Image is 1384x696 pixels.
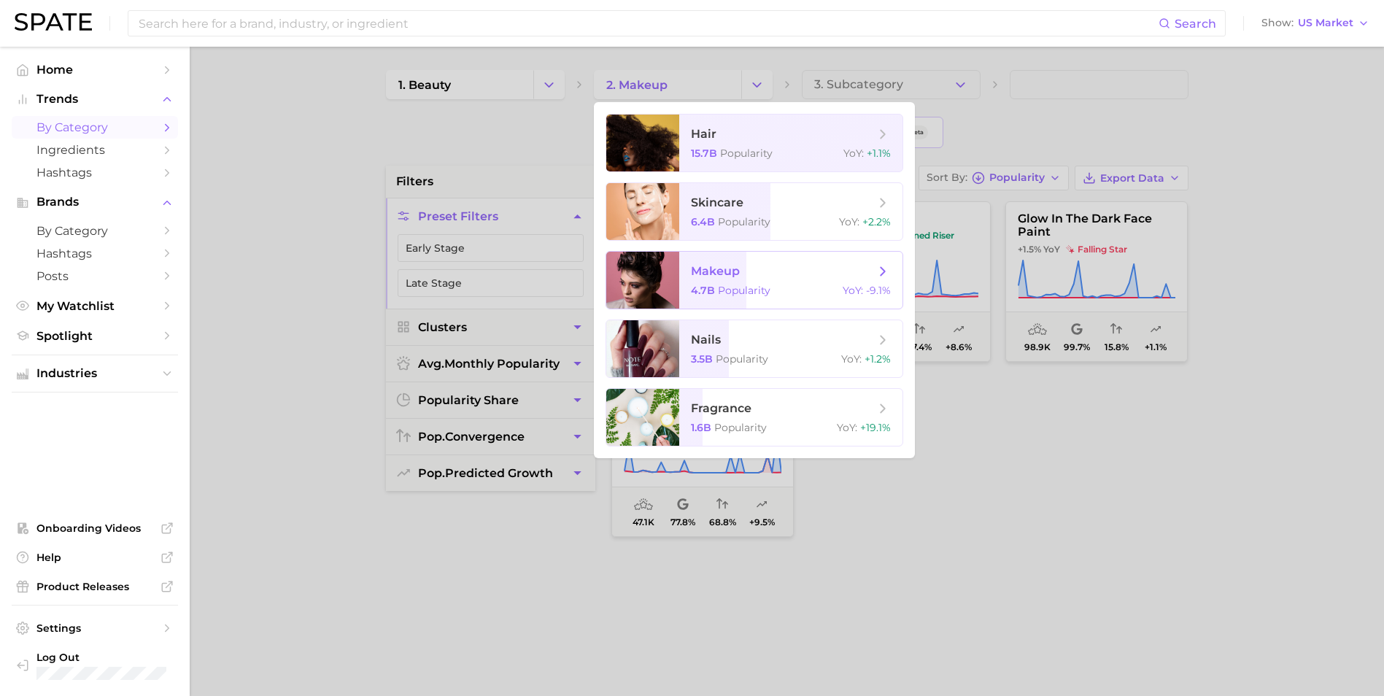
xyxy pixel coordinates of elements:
[691,333,721,347] span: nails
[36,299,153,313] span: My Watchlist
[12,116,178,139] a: by Category
[12,363,178,384] button: Industries
[36,580,153,593] span: Product Releases
[36,166,153,179] span: Hashtags
[691,196,743,209] span: skincare
[12,242,178,265] a: Hashtags
[837,421,857,434] span: YoY :
[691,215,715,228] span: 6.4b
[36,247,153,260] span: Hashtags
[865,352,891,366] span: +1.2%
[36,63,153,77] span: Home
[862,215,891,228] span: +2.2%
[839,215,859,228] span: YoY :
[843,147,864,160] span: YoY :
[36,367,153,380] span: Industries
[691,147,717,160] span: 15.7b
[15,13,92,31] img: SPATE
[36,93,153,106] span: Trends
[594,102,915,458] ul: Change Category
[12,617,178,639] a: Settings
[36,269,153,283] span: Posts
[36,224,153,238] span: by Category
[36,622,153,635] span: Settings
[12,220,178,242] a: by Category
[12,58,178,81] a: Home
[12,191,178,213] button: Brands
[36,120,153,134] span: by Category
[137,11,1159,36] input: Search here for a brand, industry, or ingredient
[12,161,178,184] a: Hashtags
[36,143,153,157] span: Ingredients
[691,352,713,366] span: 3.5b
[1258,14,1373,33] button: ShowUS Market
[36,651,166,664] span: Log Out
[12,576,178,598] a: Product Releases
[860,421,891,434] span: +19.1%
[718,284,770,297] span: Popularity
[841,352,862,366] span: YoY :
[12,265,178,287] a: Posts
[691,284,715,297] span: 4.7b
[12,546,178,568] a: Help
[12,295,178,317] a: My Watchlist
[12,646,178,684] a: Log out. Currently logged in with e-mail CSnow@ulta.com.
[12,88,178,110] button: Trends
[691,421,711,434] span: 1.6b
[691,264,740,278] span: makeup
[691,127,716,141] span: hair
[36,196,153,209] span: Brands
[36,522,153,535] span: Onboarding Videos
[716,352,768,366] span: Popularity
[1298,19,1353,27] span: US Market
[36,329,153,343] span: Spotlight
[720,147,773,160] span: Popularity
[867,147,891,160] span: +1.1%
[36,551,153,564] span: Help
[12,325,178,347] a: Spotlight
[843,284,863,297] span: YoY :
[714,421,767,434] span: Popularity
[12,517,178,539] a: Onboarding Videos
[691,401,751,415] span: fragrance
[718,215,770,228] span: Popularity
[1175,17,1216,31] span: Search
[866,284,891,297] span: -9.1%
[12,139,178,161] a: Ingredients
[1261,19,1294,27] span: Show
